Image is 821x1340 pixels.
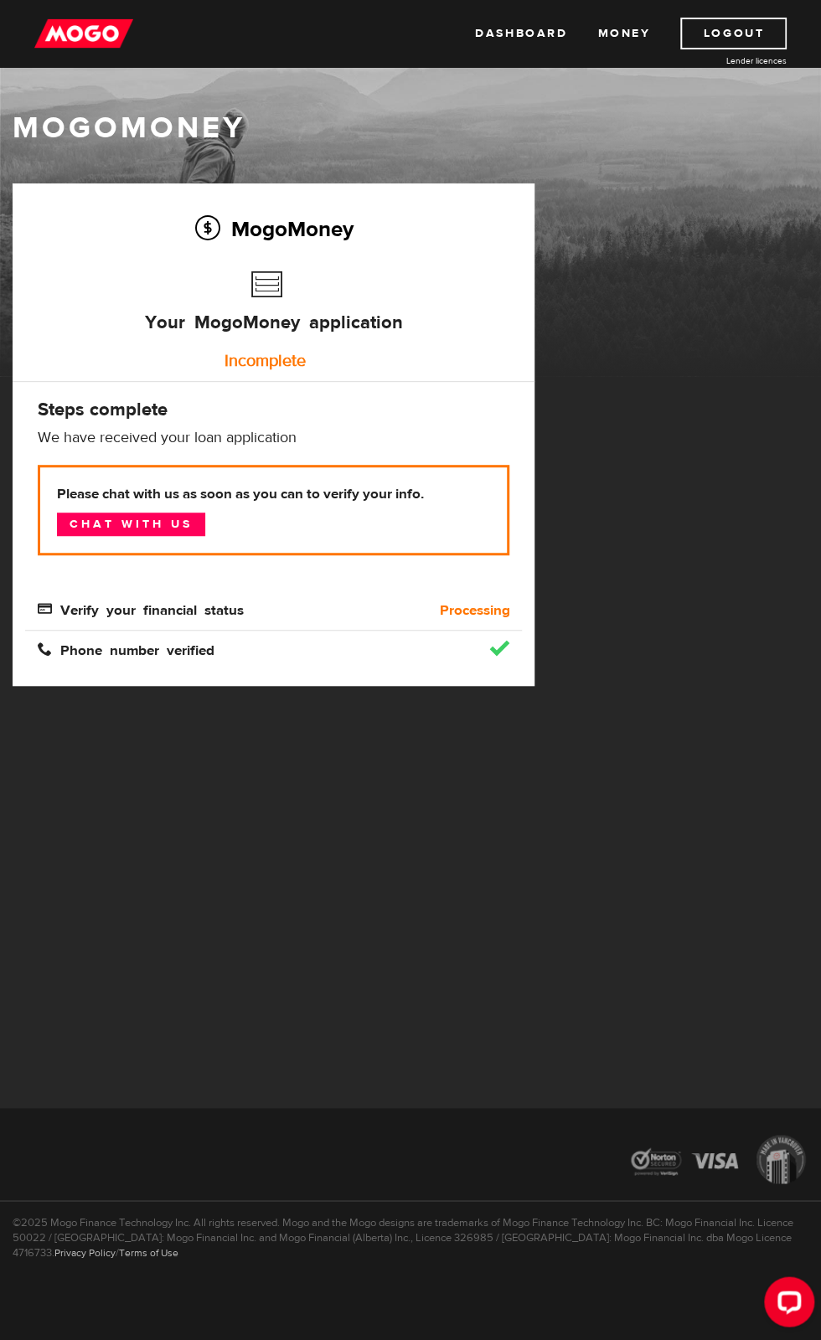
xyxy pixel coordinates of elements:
a: Privacy Policy [54,1245,116,1259]
a: Lender licences [661,54,787,67]
a: Logout [680,18,787,49]
span: Verify your financial status [38,601,244,616]
a: Dashboard [475,18,567,49]
a: Terms of Use [119,1245,178,1259]
b: Please chat with us as soon as you can to verify your info. [57,484,490,504]
h2: MogoMoney [38,211,509,246]
img: legal-icons-92a2ffecb4d32d839781d1b4e4802d7b.png [616,1122,821,1200]
h1: MogoMoney [13,111,808,146]
h4: Steps complete [38,398,509,421]
h3: Your MogoMoney application [145,263,403,358]
div: Incomplete [29,344,501,378]
span: Phone number verified [38,642,214,656]
iframe: LiveChat chat widget [751,1270,821,1340]
a: Chat with us [57,513,205,536]
a: Money [597,18,650,49]
b: Processing [439,600,509,621]
img: mogo_logo-11ee424be714fa7cbb0f0f49df9e16ec.png [34,18,133,49]
p: We have received your loan application [38,428,509,448]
